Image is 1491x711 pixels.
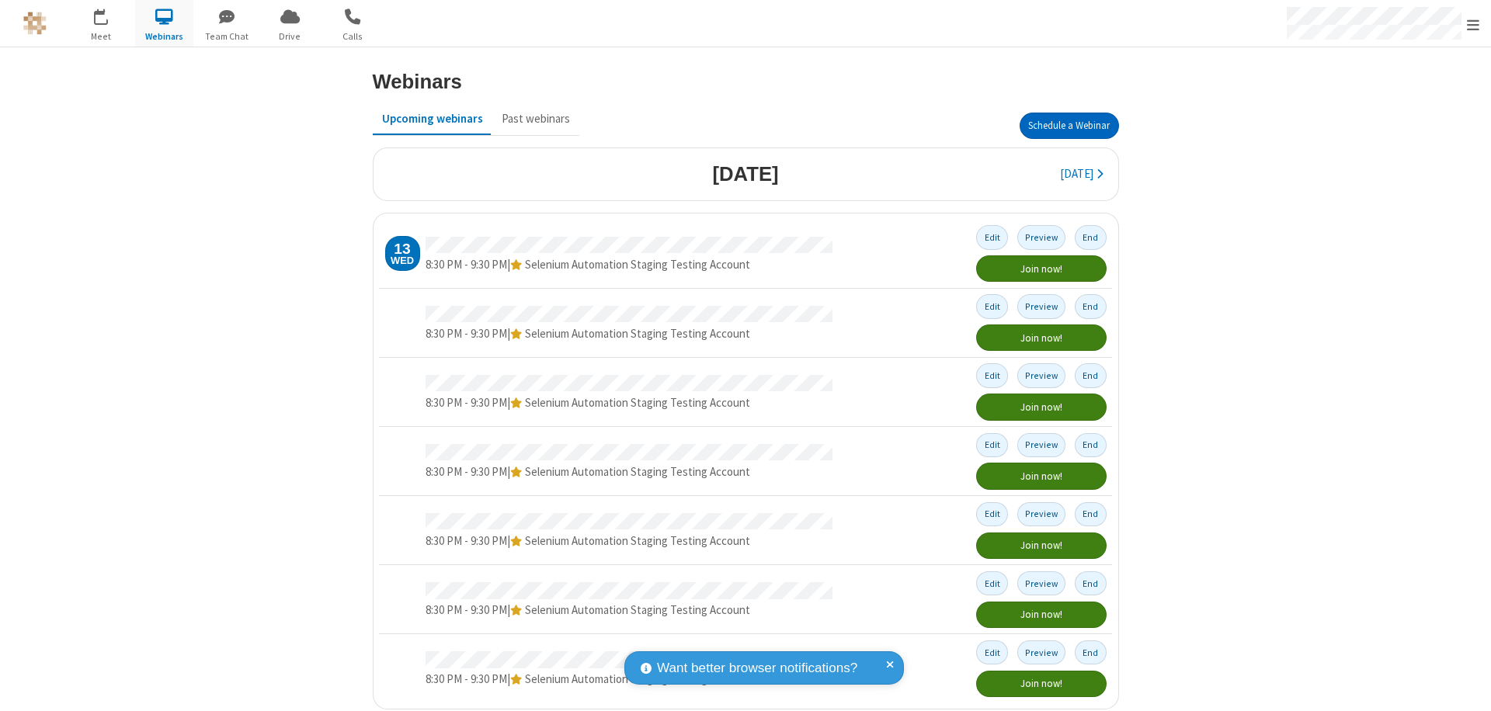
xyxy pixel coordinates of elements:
[525,671,750,686] span: Selenium Automation Staging Testing Account
[373,71,462,92] h3: Webinars
[1017,640,1066,664] button: Preview
[976,225,1008,249] button: Edit
[1017,502,1066,526] button: Preview
[1060,166,1093,181] span: [DATE]
[976,602,1106,628] button: Join now!
[1075,294,1107,318] button: End
[1075,640,1107,664] button: End
[525,257,750,272] span: Selenium Automation Staging Testing Account
[525,602,750,617] span: Selenium Automation Staging Testing Account
[976,433,1008,457] button: Edit
[426,533,507,548] span: 8:30 PM - 9:30 PM
[976,571,1008,595] button: Edit
[1075,571,1107,595] button: End
[712,163,778,185] h3: [DATE]
[426,257,507,272] span: 8:30 PM - 9:30 PM
[385,236,420,271] div: Wednesday, August 13, 2025 8:30 PM
[525,464,750,479] span: Selenium Automation Staging Testing Account
[976,294,1008,318] button: Edit
[373,104,492,134] button: Upcoming webinars
[324,29,382,43] span: Calls
[1017,571,1066,595] button: Preview
[657,658,857,678] span: Want better browser notifications?
[426,602,832,619] div: |
[976,640,1008,664] button: Edit
[261,29,319,43] span: Drive
[976,363,1008,387] button: Edit
[1017,294,1066,318] button: Preview
[426,464,507,479] span: 8:30 PM - 9:30 PM
[426,671,832,688] div: |
[1075,363,1107,387] button: End
[1075,225,1107,249] button: End
[426,463,832,481] div: |
[426,671,507,686] span: 8:30 PM - 9:30 PM
[23,12,47,35] img: QA Selenium DO NOT DELETE OR CHANGE
[976,463,1106,489] button: Join now!
[426,532,832,550] div: |
[1017,363,1066,387] button: Preview
[391,256,414,266] div: Wed
[426,256,832,274] div: |
[1075,502,1107,526] button: End
[1017,433,1066,457] button: Preview
[525,326,750,341] span: Selenium Automation Staging Testing Account
[976,671,1106,697] button: Join now!
[426,395,507,410] span: 8:30 PM - 9:30 PM
[394,241,410,256] div: 13
[1020,113,1119,139] button: Schedule a Webinar
[976,532,1106,559] button: Join now!
[198,29,256,43] span: Team Chat
[976,324,1106,351] button: Join now!
[135,29,193,43] span: Webinars
[426,602,507,617] span: 8:30 PM - 9:30 PM
[976,394,1106,420] button: Join now!
[525,395,750,410] span: Selenium Automation Staging Testing Account
[426,326,507,341] span: 8:30 PM - 9:30 PM
[1075,433,1107,457] button: End
[492,104,579,134] button: Past webinars
[976,255,1106,282] button: Join now!
[976,502,1008,526] button: Edit
[105,9,115,20] div: 8
[1017,225,1066,249] button: Preview
[72,29,130,43] span: Meet
[426,325,832,343] div: |
[1051,160,1112,189] button: [DATE]
[426,394,832,412] div: |
[525,533,750,548] span: Selenium Automation Staging Testing Account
